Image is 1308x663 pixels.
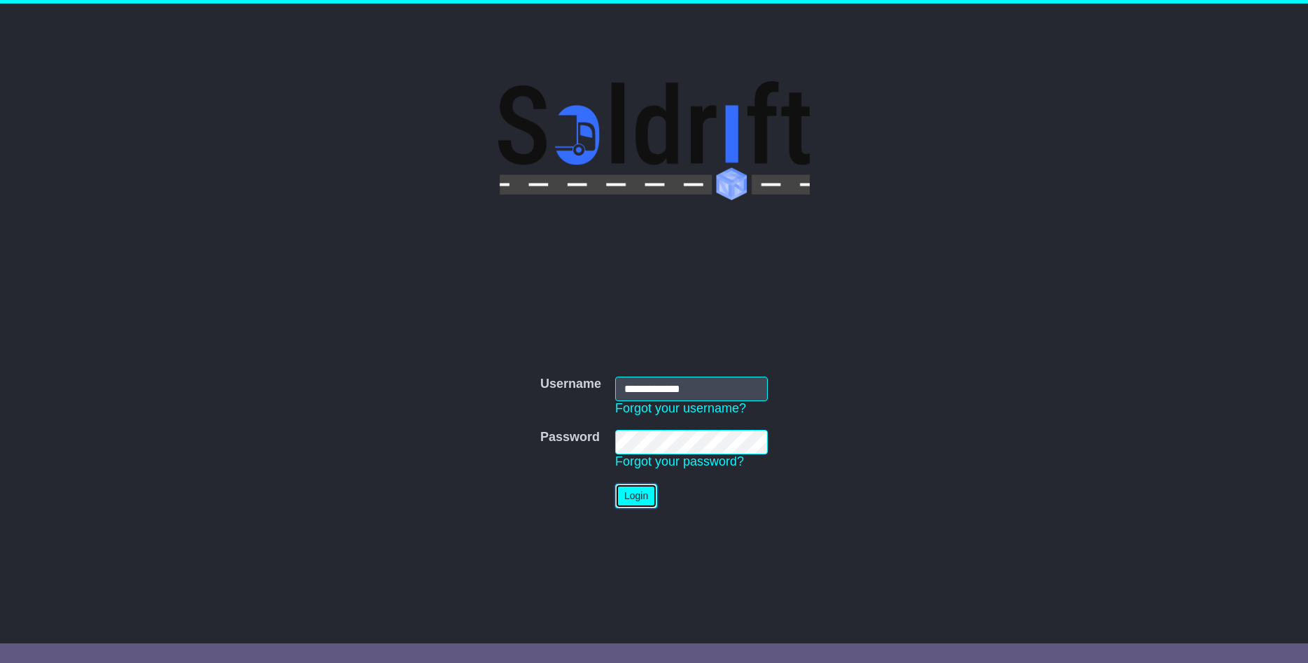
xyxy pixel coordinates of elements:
[540,377,601,392] label: Username
[498,81,810,200] img: Soldrift Pty Ltd
[615,484,657,508] button: Login
[615,454,744,468] a: Forgot your password?
[540,430,600,445] label: Password
[615,401,746,415] a: Forgot your username?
